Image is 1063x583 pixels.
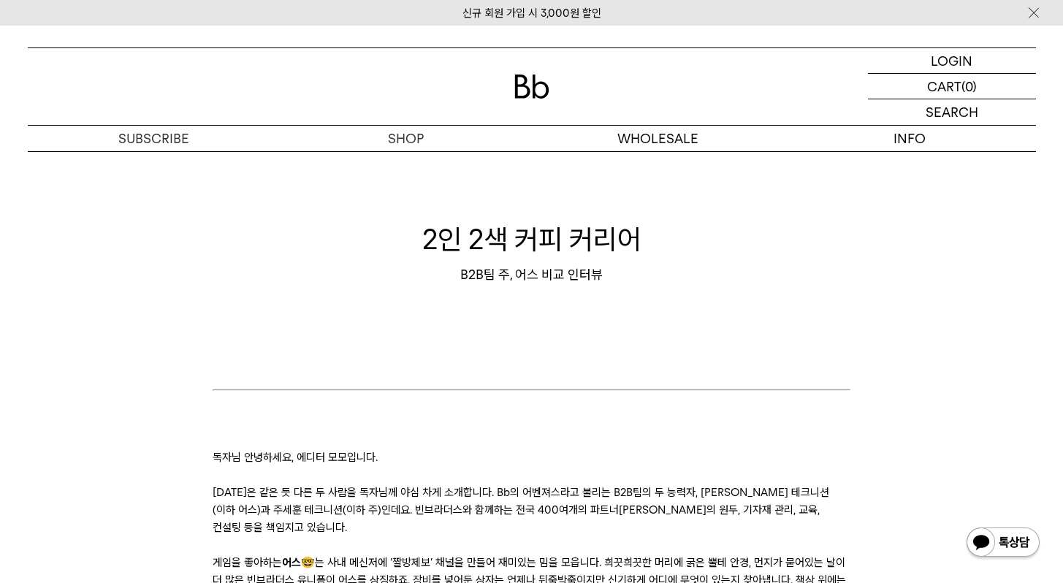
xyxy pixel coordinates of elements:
a: SHOP [280,126,532,151]
a: 신규 회원 가입 시 3,000원 할인 [462,7,601,20]
p: 독자님 안녕하세요, 에디터 모모입니다. [213,449,850,466]
a: SUBSCRIBE [28,126,280,151]
img: 로고 [514,75,549,99]
p: [DATE]은 같은 듯 다른 두 사람을 독자님께 야심 차게 소개합니다. Bb의 어벤져스라고 불리는 B2B팀의 두 능력자, [PERSON_NAME] 테크니션(이하 어스)과 주세... [213,484,850,536]
a: CART (0) [868,74,1036,99]
p: LOGIN [931,48,972,73]
p: CART [927,74,961,99]
strong: 어스🤓 [282,556,315,569]
img: 카카오톡 채널 1:1 채팅 버튼 [965,526,1041,561]
p: INFO [784,126,1036,151]
h1: 2인 2색 커피 커리어 [28,220,1036,259]
p: WHOLESALE [532,126,784,151]
div: B2B팀 주, 어스 비교 인터뷰 [28,266,1036,283]
p: SEARCH [926,99,978,125]
p: (0) [961,74,977,99]
a: LOGIN [868,48,1036,74]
